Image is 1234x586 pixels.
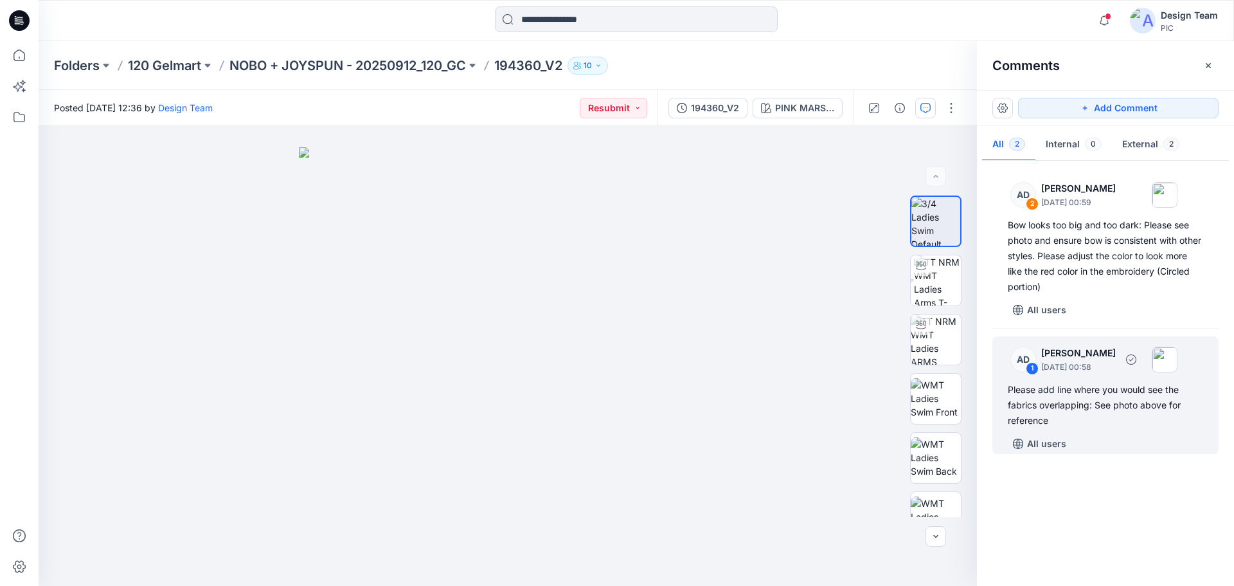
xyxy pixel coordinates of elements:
button: External [1112,129,1190,161]
button: PINK MARSHMELLOW [753,98,843,118]
img: WMT Ladies Swim Back [911,437,961,478]
button: 10 [568,57,608,75]
button: All users [1008,300,1071,320]
div: Please add line where you would see the fabrics overlapping: See photo above for reference [1008,382,1203,428]
img: TT NRM WMT Ladies Arms T-POSE [914,255,961,306]
h2: Comments [992,58,1060,73]
button: 194360_V2 [668,98,747,118]
p: [PERSON_NAME] [1041,345,1116,361]
p: All users [1027,302,1066,318]
div: AD [1010,347,1036,372]
button: Internal [1035,129,1112,161]
div: Bow looks too big and too dark: Please see photo and ensure bow is consistent with other styles. ... [1008,217,1203,295]
img: avatar [1130,8,1156,33]
button: All [982,129,1035,161]
p: 194360_V2 [494,57,562,75]
img: TT NRM WMT Ladies ARMS DOWN [911,315,961,365]
span: 0 [1085,138,1102,151]
img: WMT Ladies Swim Front [911,378,961,419]
img: 3/4 Ladies Swim Default [911,197,960,246]
p: [DATE] 00:58 [1041,361,1116,374]
button: Details [890,98,910,118]
span: 2 [1009,138,1025,151]
div: 2 [1026,197,1039,210]
a: Design Team [158,102,213,113]
div: 1 [1026,362,1039,375]
a: Folders [54,57,100,75]
span: 2 [1163,138,1179,151]
button: Add Comment [1018,98,1219,118]
div: Design Team [1161,8,1218,23]
div: PIC [1161,23,1218,33]
span: Posted [DATE] 12:36 by [54,101,213,114]
p: 10 [584,59,592,73]
div: PINK MARSHMELLOW [775,101,834,115]
a: 120 Gelmart [128,57,201,75]
a: NOBO + JOYSPUN - 20250912_120_GC [229,57,466,75]
div: 194360_V2 [691,101,739,115]
div: AD [1010,182,1036,208]
p: [DATE] 00:59 [1041,196,1116,209]
p: All users [1027,436,1066,452]
p: [PERSON_NAME] [1041,181,1116,196]
button: All users [1008,434,1071,454]
img: WMT Ladies Swim Left [911,497,961,537]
